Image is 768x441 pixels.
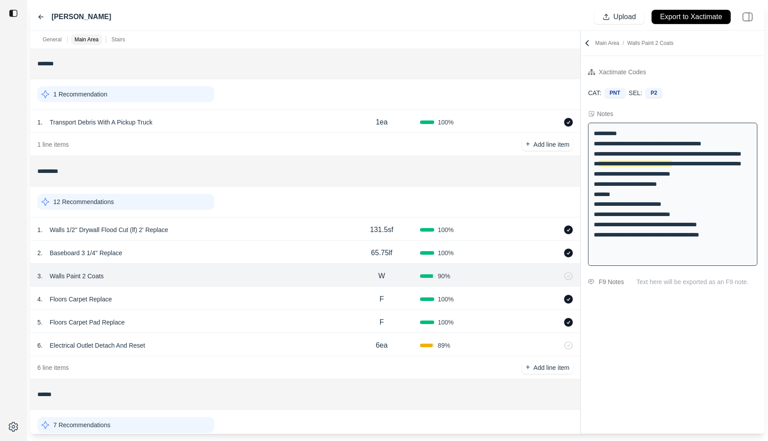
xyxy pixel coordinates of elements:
[438,341,450,350] span: 89 %
[46,339,149,352] p: Electrical Outlet Detach And Reset
[660,12,722,22] p: Export to Xactimate
[599,277,624,287] div: F9 Notes
[738,7,757,27] img: right-panel.svg
[613,12,636,22] p: Upload
[588,88,601,97] p: CAT:
[378,271,385,281] p: W
[646,88,662,98] div: P2
[46,293,116,305] p: Floors Carpet Replace
[370,225,393,235] p: 131.5sf
[53,421,110,429] p: 7 Recommendations
[438,318,454,327] span: 100 %
[46,224,172,236] p: Walls 1/2'' Drywall Flood Cut (lf) 2' Replace
[9,9,18,18] img: toggle sidebar
[595,40,673,47] p: Main Area
[371,248,392,258] p: 65.75lf
[438,295,454,304] span: 100 %
[46,270,108,282] p: Walls Paint 2 Coats
[438,272,450,281] span: 90 %
[522,138,573,151] button: +Add line item
[37,249,43,257] p: 2 .
[380,317,384,328] p: F
[37,225,43,234] p: 1 .
[52,12,111,22] label: [PERSON_NAME]
[37,341,43,350] p: 6 .
[652,10,731,24] button: Export to Xactimate
[53,90,107,99] p: 1 Recommendation
[438,249,454,257] span: 100 %
[380,294,384,305] p: F
[37,363,69,372] p: 6 line items
[597,109,613,118] div: Notes
[605,88,625,98] div: PNT
[526,139,530,149] p: +
[627,40,673,46] span: Walls Paint 2 Coats
[376,117,388,128] p: 1ea
[37,118,43,127] p: 1 .
[526,362,530,373] p: +
[37,272,43,281] p: 3 .
[43,36,62,43] p: General
[37,318,43,327] p: 5 .
[376,340,388,351] p: 6ea
[37,295,43,304] p: 4 .
[533,140,569,149] p: Add line item
[46,316,128,329] p: Floors Carpet Pad Replace
[112,36,125,43] p: Stairs
[599,67,646,77] div: Xactimate Codes
[37,140,69,149] p: 1 line items
[53,197,114,206] p: 12 Recommendations
[619,40,627,46] span: /
[588,279,594,285] img: comment
[594,10,644,24] button: Upload
[533,363,569,372] p: Add line item
[438,225,454,234] span: 100 %
[75,36,99,43] p: Main Area
[46,116,156,128] p: Transport Debris With A Pickup Truck
[522,361,573,374] button: +Add line item
[438,118,454,127] span: 100 %
[46,247,126,259] p: Baseboard 3 1/4'' Replace
[636,277,757,286] p: Text here will be exported as an F9 note.
[629,88,642,97] p: SEL:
